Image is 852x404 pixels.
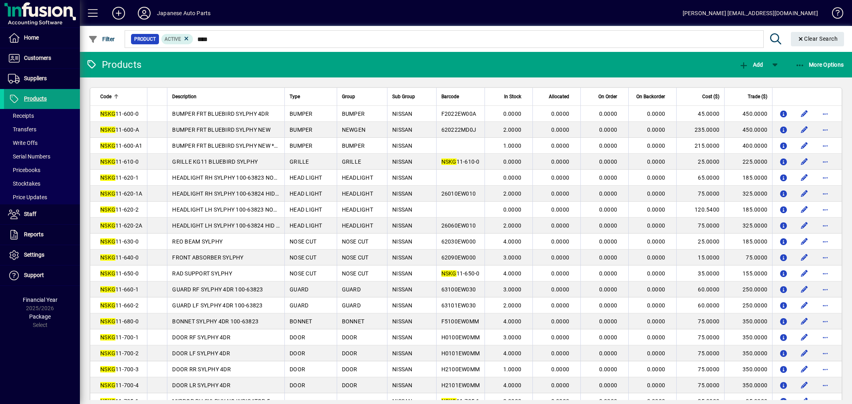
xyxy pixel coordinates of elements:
[24,231,44,238] span: Reports
[100,238,115,245] em: NSKG
[8,140,38,146] span: Write Offs
[798,251,811,264] button: Edit
[819,171,832,184] button: More options
[647,111,665,117] span: 0.0000
[172,222,283,229] span: HEADLIGHT LH SYLPHY 100-63824 HID EA
[8,126,36,133] span: Transfers
[503,174,522,181] span: 0.0000
[392,238,413,245] span: NISSAN
[503,222,522,229] span: 2.0000
[724,313,772,329] td: 350.0000
[798,139,811,152] button: Edit
[599,222,618,229] span: 0.0000
[819,139,832,152] button: More options
[551,174,570,181] span: 0.0000
[599,286,618,293] span: 0.0000
[503,158,522,165] span: 0.0000
[551,318,570,325] span: 0.0000
[586,92,624,101] div: On Order
[724,154,772,170] td: 225.0000
[634,92,672,101] div: On Backorder
[551,238,570,245] span: 0.0000
[676,265,724,281] td: 35.0000
[4,69,80,89] a: Suppliers
[24,252,44,258] span: Settings
[290,270,316,277] span: NOSE CUT
[100,270,139,277] span: 11-650-0
[342,92,382,101] div: Group
[441,318,479,325] span: F5100EW0MM
[290,302,308,309] span: GUARD
[392,270,413,277] span: NISSAN
[100,254,115,261] em: NSKG
[647,318,665,325] span: 0.0000
[647,222,665,229] span: 0.0000
[647,254,665,261] span: 0.0000
[647,127,665,133] span: 0.0000
[131,6,157,20] button: Profile
[791,32,844,46] button: Clear
[88,36,115,42] span: Filter
[100,302,115,309] em: NSKG
[24,34,39,41] span: Home
[392,254,413,261] span: NISSAN
[798,363,811,376] button: Edit
[819,123,832,136] button: More options
[100,334,115,341] em: NSKG
[503,302,522,309] span: 2.0000
[172,238,222,245] span: REO BEAM SYLPHY
[819,363,832,376] button: More options
[100,143,142,149] span: 11-600-A1
[172,174,297,181] span: HEADLIGHT RH SYLPHY 100-63823 NON HID EA
[551,222,570,229] span: 0.0000
[599,111,618,117] span: 0.0000
[172,111,269,117] span: BUMPER FRT BLUEBIRD SYLPHY 4DR
[441,190,476,197] span: 26010EW010
[724,122,772,138] td: 450.0000
[392,143,413,149] span: NISSAN
[826,2,842,28] a: Knowledge Base
[100,127,139,133] span: 11-600-A
[342,334,357,341] span: DOOR
[392,302,413,309] span: NISSAN
[441,158,480,165] span: 11-610-0
[724,281,772,297] td: 250.0000
[724,202,772,218] td: 185.0000
[4,245,80,265] a: Settings
[100,92,111,101] span: Code
[441,270,457,277] em: NSKG
[392,206,413,213] span: NISSAN
[819,235,832,248] button: More options
[503,254,522,261] span: 3.0000
[392,318,413,325] span: NISSAN
[172,270,232,277] span: RAD SUPPORT SYLPHY
[676,297,724,313] td: 60.0000
[441,286,476,293] span: 63100EW030
[819,379,832,392] button: More options
[798,203,811,216] button: Edit
[290,286,308,293] span: GUARD
[676,202,724,218] td: 120.5400
[100,270,115,277] em: NSKG
[737,57,765,72] button: Add
[342,111,365,117] span: BUMPER
[819,107,832,120] button: More options
[724,265,772,281] td: 155.0000
[342,222,373,229] span: HEADLIGHT
[342,318,365,325] span: BONNET
[100,222,115,229] em: NSKG
[441,111,477,117] span: F2022EW00A
[172,158,258,165] span: GRILLE KG11 BLUEBIRD SYLPHY
[441,302,476,309] span: 63101EW030
[8,194,47,200] span: Price Updates
[647,158,665,165] span: 0.0000
[819,267,832,280] button: More options
[441,222,476,229] span: 26060EW010
[676,250,724,265] td: 15.0000
[100,92,142,101] div: Code
[100,334,139,341] span: 11-700-1
[551,158,570,165] span: 0.0000
[392,222,413,229] span: NISSAN
[172,318,258,325] span: BONNET SYLPHY 4DR 100-63823
[172,286,263,293] span: GUARD RF SYLPHY 4DR 100-63823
